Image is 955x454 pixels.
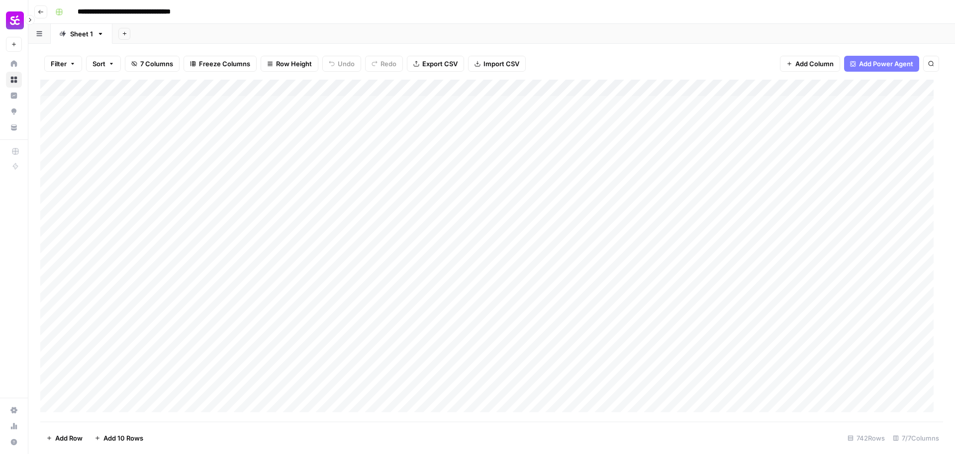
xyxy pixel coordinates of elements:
[859,59,913,69] span: Add Power Agent
[125,56,180,72] button: 7 Columns
[468,56,526,72] button: Import CSV
[6,8,22,33] button: Workspace: Smartcat
[103,433,143,443] span: Add 10 Rows
[844,56,919,72] button: Add Power Agent
[844,430,889,446] div: 742 Rows
[184,56,257,72] button: Freeze Columns
[889,430,943,446] div: 7/7 Columns
[44,56,82,72] button: Filter
[795,59,834,69] span: Add Column
[140,59,173,69] span: 7 Columns
[483,59,519,69] span: Import CSV
[55,433,83,443] span: Add Row
[338,59,355,69] span: Undo
[93,59,105,69] span: Sort
[6,104,22,119] a: Opportunities
[6,119,22,135] a: Your Data
[276,59,312,69] span: Row Height
[6,56,22,72] a: Home
[6,72,22,88] a: Browse
[407,56,464,72] button: Export CSV
[70,29,93,39] div: Sheet 1
[6,88,22,104] a: Insights
[6,418,22,434] a: Usage
[6,402,22,418] a: Settings
[89,430,149,446] button: Add 10 Rows
[86,56,121,72] button: Sort
[40,430,89,446] button: Add Row
[199,59,250,69] span: Freeze Columns
[51,24,112,44] a: Sheet 1
[261,56,318,72] button: Row Height
[365,56,403,72] button: Redo
[381,59,396,69] span: Redo
[6,434,22,450] button: Help + Support
[6,11,24,29] img: Smartcat Logo
[51,59,67,69] span: Filter
[780,56,840,72] button: Add Column
[322,56,361,72] button: Undo
[422,59,458,69] span: Export CSV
